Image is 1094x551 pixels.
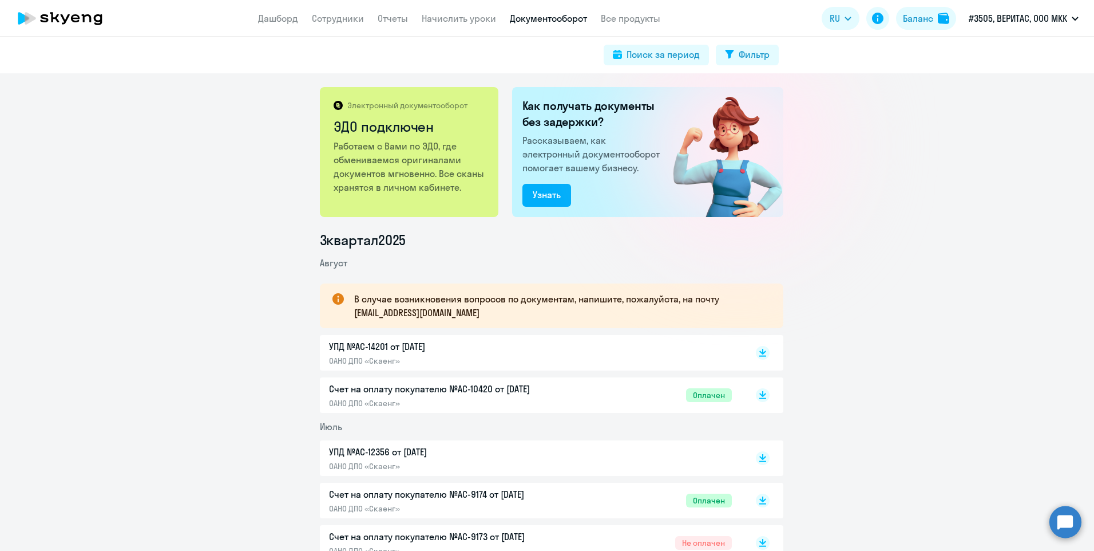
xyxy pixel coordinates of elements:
p: Счет на оплату покупателю №AC-10420 от [DATE] [329,382,569,396]
a: Начислить уроки [422,13,496,24]
p: #3505, ВЕРИТАС, ООО МКК [969,11,1067,25]
a: Все продукты [601,13,660,24]
button: RU [822,7,859,30]
span: Август [320,257,347,269]
a: Счет на оплату покупателю №AC-10420 от [DATE]ОАНО ДПО «Скаенг»Оплачен [329,382,732,408]
button: Балансbalance [896,7,956,30]
span: Не оплачен [675,536,732,550]
a: УПД №AC-12356 от [DATE]ОАНО ДПО «Скаенг» [329,445,732,471]
p: В случае возникновения вопросов по документам, напишите, пожалуйста, на почту [EMAIL_ADDRESS][DOM... [354,292,763,320]
a: Сотрудники [312,13,364,24]
p: Работаем с Вами по ЭДО, где обмениваемся оригиналами документов мгновенно. Все сканы хранятся в л... [334,139,486,194]
h2: Как получать документы без задержки? [522,98,664,130]
span: Оплачен [686,494,732,507]
li: 3 квартал 2025 [320,231,783,249]
p: УПД №AC-14201 от [DATE] [329,340,569,353]
h2: ЭДО подключен [334,117,486,136]
a: Счет на оплату покупателю №AC-9174 от [DATE]ОАНО ДПО «Скаенг»Оплачен [329,487,732,514]
button: Узнать [522,184,571,207]
div: Узнать [533,188,561,202]
div: Поиск за период [627,48,700,61]
p: УПД №AC-12356 от [DATE] [329,445,569,459]
p: ОАНО ДПО «Скаенг» [329,503,569,514]
img: connected [655,87,783,217]
p: Счет на оплату покупателю №AC-9174 от [DATE] [329,487,569,501]
span: Оплачен [686,388,732,402]
span: RU [830,11,840,25]
a: Отчеты [378,13,408,24]
div: Баланс [903,11,933,25]
button: #3505, ВЕРИТАС, ООО МКК [963,5,1084,32]
a: Документооборот [510,13,587,24]
button: Поиск за период [604,45,709,65]
a: Дашборд [258,13,298,24]
p: ОАНО ДПО «Скаенг» [329,356,569,366]
p: ОАНО ДПО «Скаенг» [329,398,569,408]
div: Фильтр [739,48,770,61]
img: balance [938,13,949,24]
p: Рассказываем, как электронный документооборот помогает вашему бизнесу. [522,133,664,175]
span: Июль [320,421,342,432]
p: Счет на оплату покупателю №AC-9173 от [DATE] [329,530,569,544]
button: Фильтр [716,45,779,65]
p: ОАНО ДПО «Скаенг» [329,461,569,471]
p: Электронный документооборот [347,100,467,111]
a: УПД №AC-14201 от [DATE]ОАНО ДПО «Скаенг» [329,340,732,366]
